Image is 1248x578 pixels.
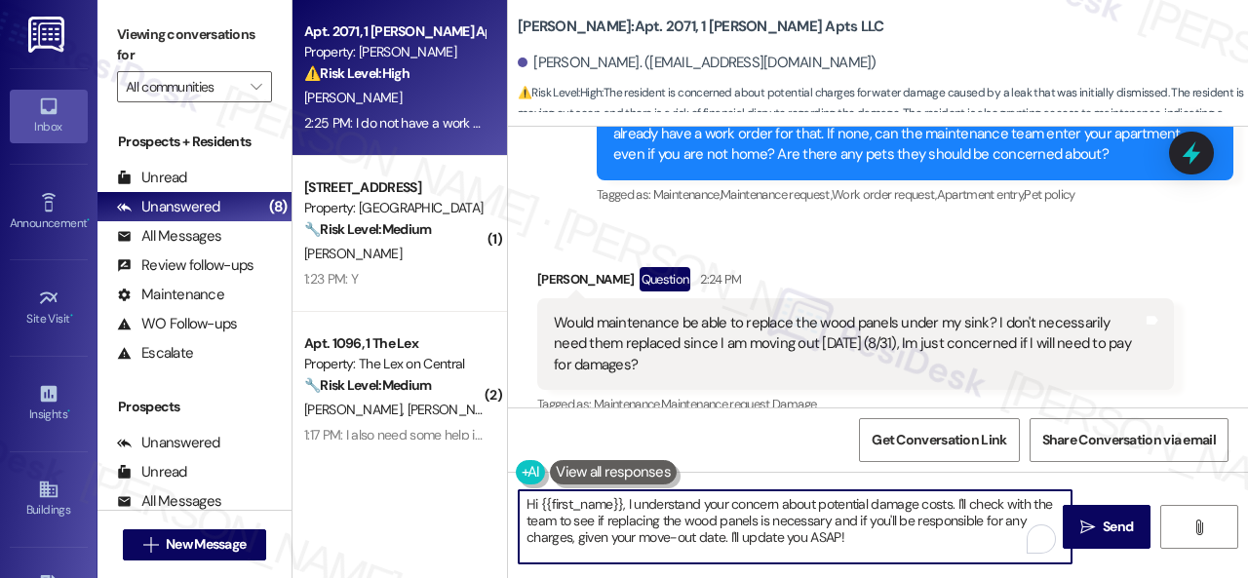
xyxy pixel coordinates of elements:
[10,90,88,142] a: Inbox
[97,397,292,417] div: Prospects
[1030,418,1228,462] button: Share Conversation via email
[304,89,402,106] span: [PERSON_NAME]
[518,17,883,37] b: [PERSON_NAME]: Apt. 2071, 1 [PERSON_NAME] Apts LLC
[304,333,485,354] div: Apt. 1096, 1 The Lex
[117,314,237,334] div: WO Follow-ups
[304,376,431,394] strong: 🔧 Risk Level: Medium
[304,177,485,198] div: [STREET_ADDRESS]
[721,186,832,203] span: Maintenance request ,
[519,490,1072,563] textarea: To enrich screen reader interactions, please activate Accessibility in Grammarly extension settings
[304,21,485,42] div: Apt. 2071, 1 [PERSON_NAME] Apts LLC
[613,102,1202,165] div: Can you confirm if you want maintenance to address the issue? If so, please confirm if you alread...
[304,401,408,418] span: [PERSON_NAME]
[304,270,358,288] div: 1:23 PM: Y
[304,114,1202,132] div: 2:25 PM: I do not have a work order for the water damage and it is ok for maintenance to enter wi...
[661,396,772,412] span: Maintenance request ,
[1024,186,1075,203] span: Pet policy
[264,192,292,222] div: (8)
[518,53,877,73] div: [PERSON_NAME]. ([EMAIL_ADDRESS][DOMAIN_NAME])
[1063,505,1150,549] button: Send
[97,132,292,152] div: Prospects + Residents
[594,396,661,412] span: Maintenance ,
[304,220,431,238] strong: 🔧 Risk Level: Medium
[859,418,1019,462] button: Get Conversation Link
[695,269,741,289] div: 2:24 PM
[117,343,193,364] div: Escalate
[123,529,267,560] button: New Message
[1191,520,1206,535] i: 
[126,71,241,102] input: All communities
[67,405,70,418] span: •
[872,430,1006,450] span: Get Conversation Link
[1080,520,1095,535] i: 
[117,285,224,305] div: Maintenance
[518,83,1248,145] span: : The resident is concerned about potential charges for water damage caused by a leak that was in...
[117,462,187,482] div: Unread
[772,396,816,412] span: Damage
[640,267,691,291] div: Question
[304,245,402,262] span: [PERSON_NAME]
[117,197,220,217] div: Unanswered
[653,186,721,203] span: Maintenance ,
[28,17,68,53] img: ResiDesk Logo
[117,226,221,247] div: All Messages
[117,491,221,512] div: All Messages
[554,313,1143,375] div: Would maintenance be able to replace the wood panels under my sink? I don't necessarily need them...
[10,473,88,525] a: Buildings
[117,255,253,276] div: Review follow-ups
[117,168,187,188] div: Unread
[304,354,485,374] div: Property: The Lex on Central
[304,198,485,218] div: Property: [GEOGRAPHIC_DATA]
[937,186,1025,203] span: Apartment entry ,
[304,64,409,82] strong: ⚠️ Risk Level: High
[537,390,1174,418] div: Tagged as:
[537,267,1174,298] div: [PERSON_NAME]
[518,85,602,100] strong: ⚠️ Risk Level: High
[1103,517,1133,537] span: Send
[117,433,220,453] div: Unanswered
[10,377,88,430] a: Insights •
[70,309,73,323] span: •
[251,79,261,95] i: 
[597,180,1233,209] div: Tagged as:
[1042,430,1216,450] span: Share Conversation via email
[166,534,246,555] span: New Message
[117,19,272,71] label: Viewing conversations for
[10,282,88,334] a: Site Visit •
[832,186,937,203] span: Work order request ,
[143,537,158,553] i: 
[87,213,90,227] span: •
[304,42,485,62] div: Property: [PERSON_NAME]
[408,401,505,418] span: [PERSON_NAME]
